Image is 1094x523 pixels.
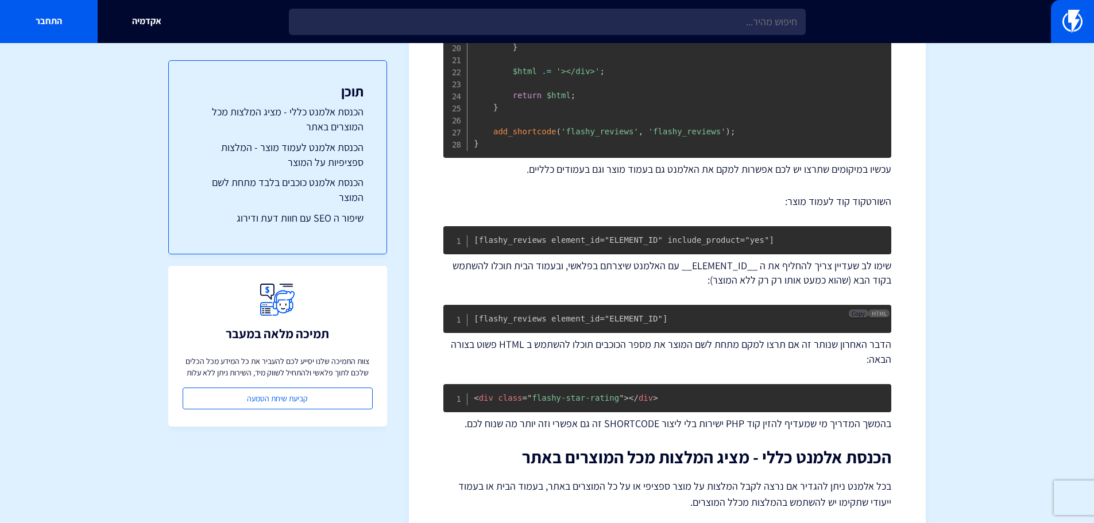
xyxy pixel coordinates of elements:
span: } [474,139,478,148]
span: < [474,393,478,402]
span: } [513,42,517,52]
a: שיפור ה SEO עם חוות דעת ודירוג [192,211,364,226]
h3: תמיכה מלאה במעבר [226,327,329,340]
a: הכנסת אלמנט לעמוד מוצר - המלצות ספציפיות על המוצר [192,140,364,169]
span: class [498,393,522,402]
span: $html [547,91,571,100]
span: flashy-star-rating [523,393,624,402]
span: 'flashy_reviews' [561,127,639,136]
span: ( [556,127,561,136]
p: שימו לב שעדיין צריך להחליף את ה __ELEMENT_ID__ עם האלמנט שיצרתם בפלאשי, ובעמוד הבית תוכלו להשתמש ... [443,258,891,288]
span: " [619,393,624,402]
span: div [629,393,653,402]
span: $html [513,67,537,76]
span: , [639,127,643,136]
a: הכנסת אלמנט כוכבים בלבד מתחת לשם המוצר [192,175,364,204]
p: עכשיו במיקומים שתרצו יש לכם אפשרות למקם את האלמנט גם בעמוד מוצר וגם בעמודים כלליים. [443,162,891,177]
span: Copy [852,309,865,317]
code: [flashy_reviews element_id="ELEMENT_ID"] [474,314,667,323]
span: HTML [868,309,890,317]
span: ; [600,67,604,76]
p: בכל אלמנט ניתן להגדיר אם נרצה לקבל המלצות על מוצר ספציפי או על כל המוצרים באתר, בעמוד הבית או בעמ... [443,478,891,510]
p: בהמשך המדריך מי שמעדיף להזין קוד PHP ישירות בלי ליצור SHORTCODE זה גם אפשרי וזה יותר מה שנוח לכם. [443,416,891,431]
span: .= [542,67,551,76]
p: השורטקוד קוד לעמוד מוצר: [443,194,891,209]
a: הכנסת אלמנט כללי - מציג המלצות מכל המוצרים באתר [192,104,364,134]
span: return [513,91,542,100]
code: [flashy_reviews element_id="ELEMENT_ID" include_product="yes"] [474,235,774,245]
span: ; [571,91,575,100]
span: " [527,393,532,402]
span: > [653,393,658,402]
p: הדבר האחרון שנותר זה אם תרצו למקם מתחת לשם המוצר את מספר הכוכבים תוכלו להשתמש ב HTML פשוט בצורה ה... [443,337,891,366]
h2: הכנסת אלמנט כללי - מציג המלצות מכל המוצרים באתר [443,448,891,467]
span: = [523,393,527,402]
span: '></div>' [556,67,600,76]
h3: תוכן [192,84,364,99]
span: ) [726,127,730,136]
a: קביעת שיחת הטמעה [183,388,373,409]
span: </ [629,393,639,402]
span: > [624,393,629,402]
input: חיפוש מהיר... [289,9,806,35]
span: } [493,103,498,112]
p: צוות התמיכה שלנו יסייע לכם להעביר את כל המידע מכל הכלים שלכם לתוך פלאשי ולהתחיל לשווק מיד, השירות... [183,355,373,378]
span: div [474,393,493,402]
span: add_shortcode [493,127,556,136]
button: Copy [849,309,868,317]
span: 'flashy_reviews' [648,127,726,136]
span: ; [730,127,735,136]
